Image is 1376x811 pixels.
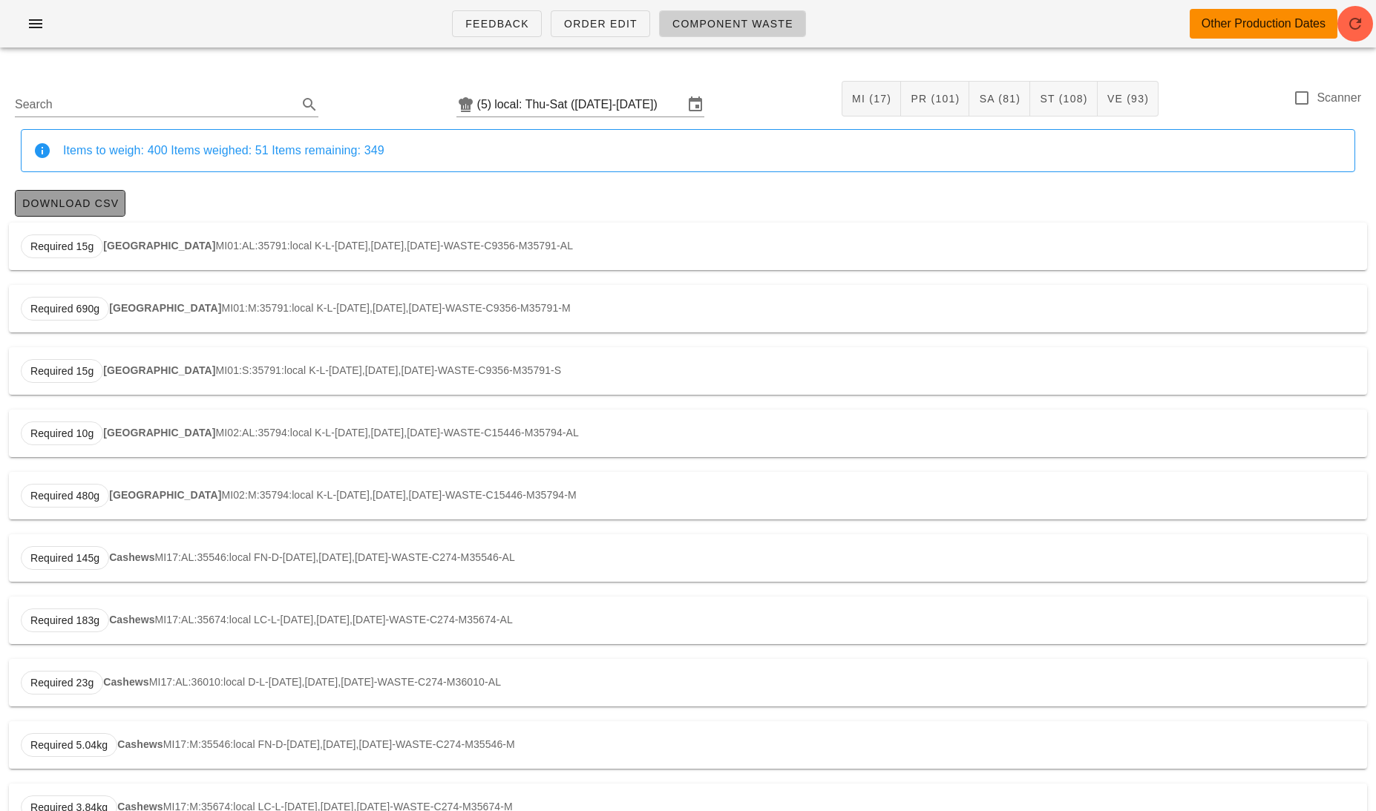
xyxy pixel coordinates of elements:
[9,659,1367,706] div: MI17:AL:36010:local D-L-[DATE],[DATE],[DATE]-WASTE-C274-M36010-AL
[63,142,1343,159] div: Items to weigh: 400 Items weighed: 51 Items remaining: 349
[15,190,125,217] button: Download CSV
[30,422,94,444] span: Required 10g
[109,302,221,314] strong: [GEOGRAPHIC_DATA]
[978,93,1020,105] span: SA (81)
[851,93,891,105] span: MI (17)
[22,197,119,209] span: Download CSV
[9,721,1367,769] div: MI17:M:35546:local FN-D-[DATE],[DATE],[DATE]-WASTE-C274-M35546-M
[30,734,108,756] span: Required 5.04kg
[30,360,94,382] span: Required 15g
[109,489,221,501] strong: [GEOGRAPHIC_DATA]
[30,485,99,507] span: Required 480g
[910,93,960,105] span: PR (101)
[30,547,99,569] span: Required 145g
[30,235,94,257] span: Required 15g
[1107,93,1149,105] span: VE (93)
[1039,93,1087,105] span: ST (108)
[9,597,1367,644] div: MI17:AL:35674:local LC-L-[DATE],[DATE],[DATE]-WASTE-C274-M35674-AL
[901,81,969,116] button: PR (101)
[1317,91,1361,105] label: Scanner
[563,18,638,30] span: Order Edit
[9,223,1367,270] div: MI01:AL:35791:local K-L-[DATE],[DATE],[DATE]-WASTE-C9356-M35791-AL
[103,427,215,439] strong: [GEOGRAPHIC_DATA]
[30,672,94,694] span: Required 23g
[109,614,154,626] strong: Cashews
[9,410,1367,457] div: MI02:AL:35794:local K-L-[DATE],[DATE],[DATE]-WASTE-C15446-M35794-AL
[103,364,215,376] strong: [GEOGRAPHIC_DATA]
[117,738,163,750] strong: Cashews
[1030,81,1097,116] button: ST (108)
[842,81,901,116] button: MI (17)
[9,347,1367,395] div: MI01:S:35791:local K-L-[DATE],[DATE],[DATE]-WASTE-C9356-M35791-S
[551,10,650,37] a: Order Edit
[672,18,793,30] span: Component Waste
[9,472,1367,519] div: MI02:M:35794:local K-L-[DATE],[DATE],[DATE]-WASTE-C15446-M35794-M
[30,609,99,631] span: Required 183g
[969,81,1030,116] button: SA (81)
[30,298,99,320] span: Required 690g
[465,18,529,30] span: Feedback
[9,285,1367,332] div: MI01:M:35791:local K-L-[DATE],[DATE],[DATE]-WASTE-C9356-M35791-M
[1098,81,1159,116] button: VE (93)
[103,676,148,688] strong: Cashews
[1202,15,1326,33] div: Other Production Dates
[477,97,495,112] div: (5)
[109,551,154,563] strong: Cashews
[103,240,215,252] strong: [GEOGRAPHIC_DATA]
[659,10,806,37] a: Component Waste
[452,10,542,37] a: Feedback
[9,534,1367,582] div: MI17:AL:35546:local FN-D-[DATE],[DATE],[DATE]-WASTE-C274-M35546-AL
